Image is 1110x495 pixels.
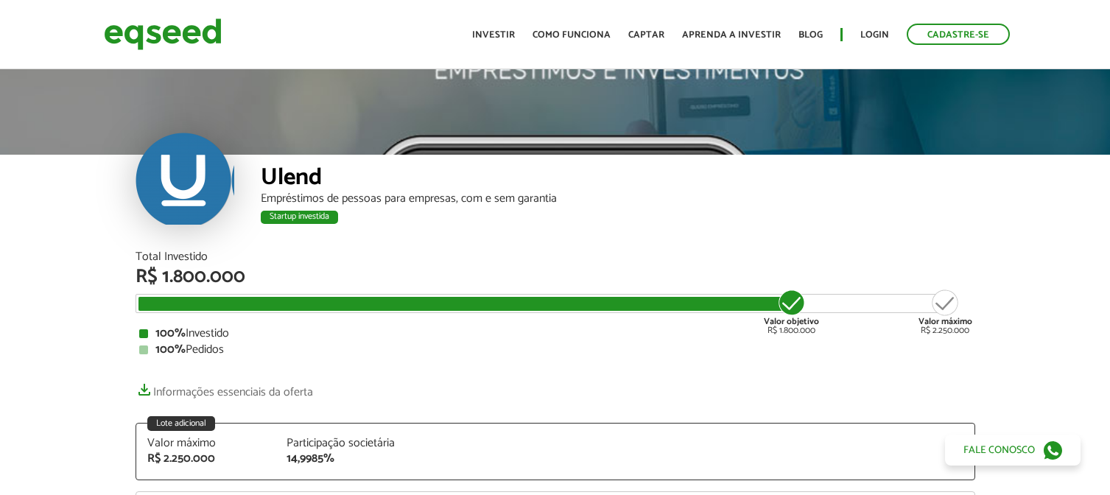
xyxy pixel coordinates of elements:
div: R$ 1.800.000 [136,267,975,287]
a: Informações essenciais da oferta [136,378,313,399]
div: 14,9985% [287,453,404,465]
strong: 100% [155,323,186,343]
div: Startup investida [261,211,338,224]
div: Lote adicional [147,416,215,431]
div: Participação societária [287,438,404,449]
a: Fale conosco [945,435,1081,466]
div: R$ 2.250.000 [918,288,972,335]
div: Investido [139,328,972,340]
div: Pedidos [139,344,972,356]
strong: Valor máximo [918,315,972,329]
a: Blog [798,30,823,40]
strong: Valor objetivo [764,315,819,329]
a: Investir [472,30,515,40]
a: Cadastre-se [907,24,1010,45]
div: R$ 1.800.000 [764,288,819,335]
div: Valor máximo [147,438,265,449]
a: Aprenda a investir [682,30,781,40]
div: Total Investido [136,251,975,263]
a: Login [860,30,889,40]
a: Captar [628,30,664,40]
strong: 100% [155,340,186,359]
div: R$ 2.250.000 [147,453,265,465]
div: Empréstimos de pessoas para empresas, com e sem garantia [261,193,975,205]
img: EqSeed [104,15,222,54]
a: Como funciona [533,30,611,40]
div: Ulend [261,166,975,193]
